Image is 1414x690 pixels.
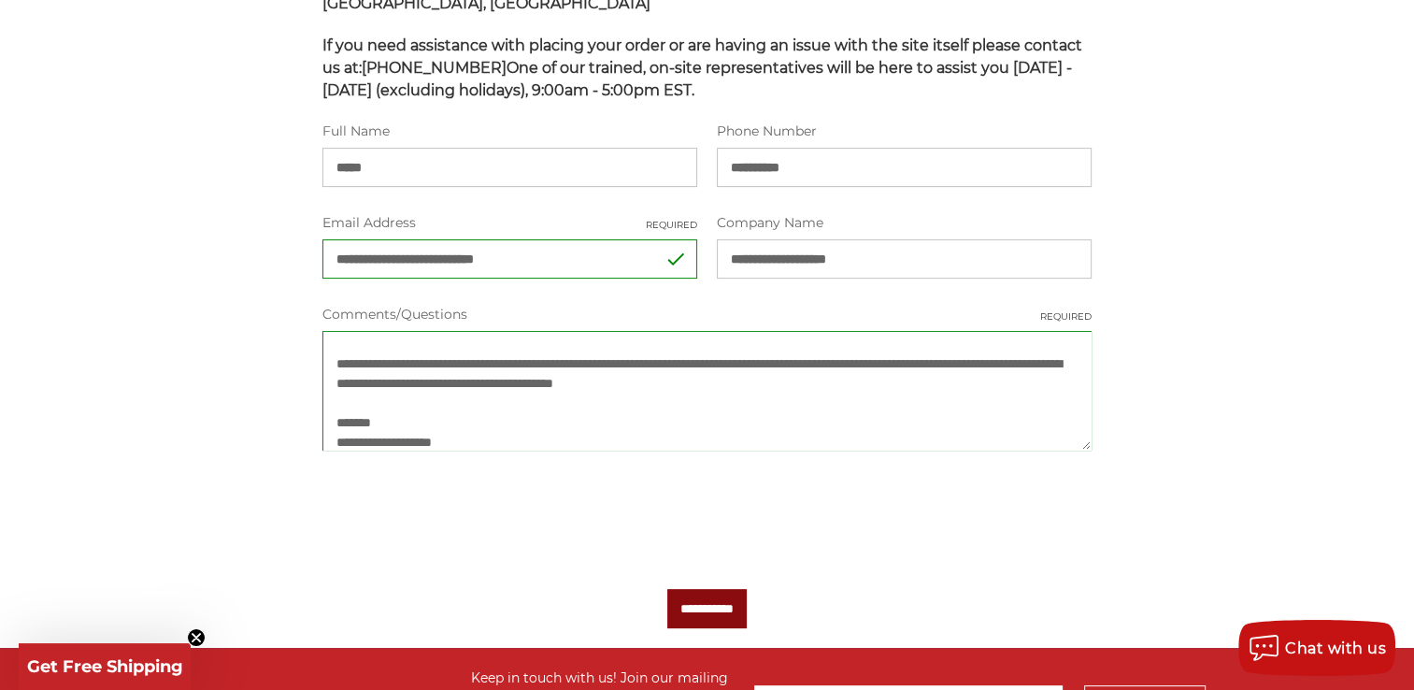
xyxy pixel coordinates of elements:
label: Full Name [322,122,697,141]
span: Chat with us [1285,640,1386,657]
label: Phone Number [717,122,1092,141]
button: Close teaser [187,628,206,647]
label: Email Address [322,213,697,233]
small: Required [1040,309,1092,323]
strong: [PHONE_NUMBER] [362,59,507,77]
span: Get Free Shipping [27,656,183,677]
div: Get Free ShippingClose teaser [19,643,191,690]
span: If you need assistance with placing your order or are having an issue with the site itself please... [322,36,1082,99]
iframe: reCAPTCHA [322,477,607,550]
small: Required [646,218,697,232]
button: Chat with us [1238,620,1395,676]
label: Comments/Questions [322,305,1093,324]
label: Company Name [717,213,1092,233]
